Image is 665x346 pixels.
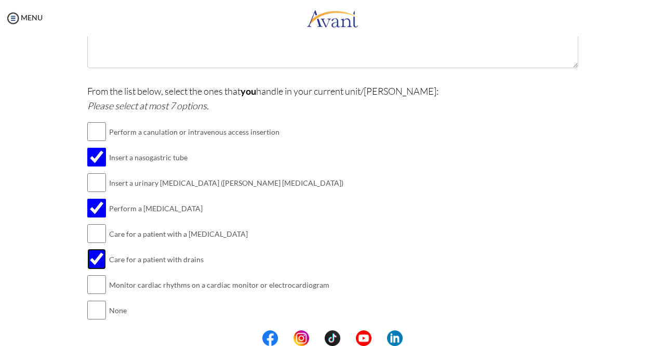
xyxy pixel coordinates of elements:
[109,170,343,196] td: Insert a urinary [MEDICAL_DATA] ([PERSON_NAME] [MEDICAL_DATA])
[262,330,278,346] img: fb.png
[87,100,209,111] i: Please select at most 7 options.
[307,3,358,34] img: logo.png
[87,84,578,113] p: From the list below, select the ones that handle in your current unit/[PERSON_NAME]:
[109,119,343,145] td: Perform a canulation or intravenous access insertion
[5,13,43,22] a: MENU
[294,330,309,346] img: in.png
[109,247,343,272] td: Care for a patient with drains
[309,330,325,346] img: blank.png
[109,145,343,170] td: Insert a nasogastric tube
[109,196,343,221] td: Perform a [MEDICAL_DATA]
[241,85,256,97] b: you
[109,221,343,247] td: Care for a patient with a [MEDICAL_DATA]
[340,330,356,346] img: blank.png
[371,330,387,346] img: blank.png
[356,330,371,346] img: yt.png
[5,10,21,26] img: icon-menu.png
[387,330,403,346] img: li.png
[109,298,343,323] td: None
[109,272,343,298] td: Monitor cardiac rhythms on a cardiac monitor or electrocardiogram
[278,330,294,346] img: blank.png
[325,330,340,346] img: tt.png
